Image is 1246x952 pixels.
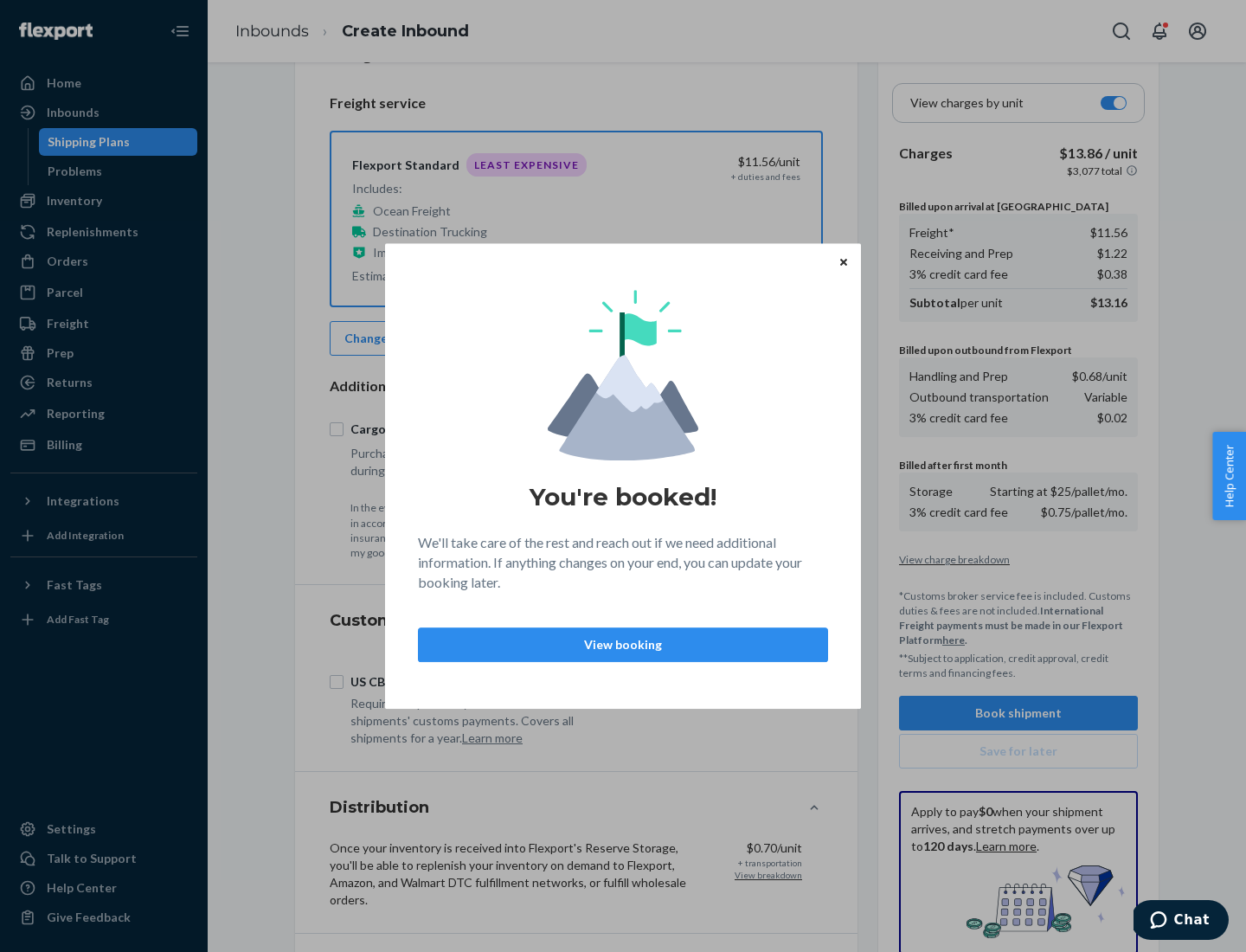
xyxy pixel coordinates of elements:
img: svg+xml,%3Csvg%20viewBox%3D%220%200%20174%20197%22%20fill%3D%22none%22%20xmlns%3D%22http%3A%2F%2F... [548,290,698,460]
button: View booking [418,627,828,662]
p: We'll take care of the rest and reach out if we need additional information. If anything changes ... [418,533,828,593]
span: Chat [41,12,76,28]
button: Close [835,252,852,271]
p: View booking [433,636,813,653]
h1: You're booked! [530,481,716,512]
